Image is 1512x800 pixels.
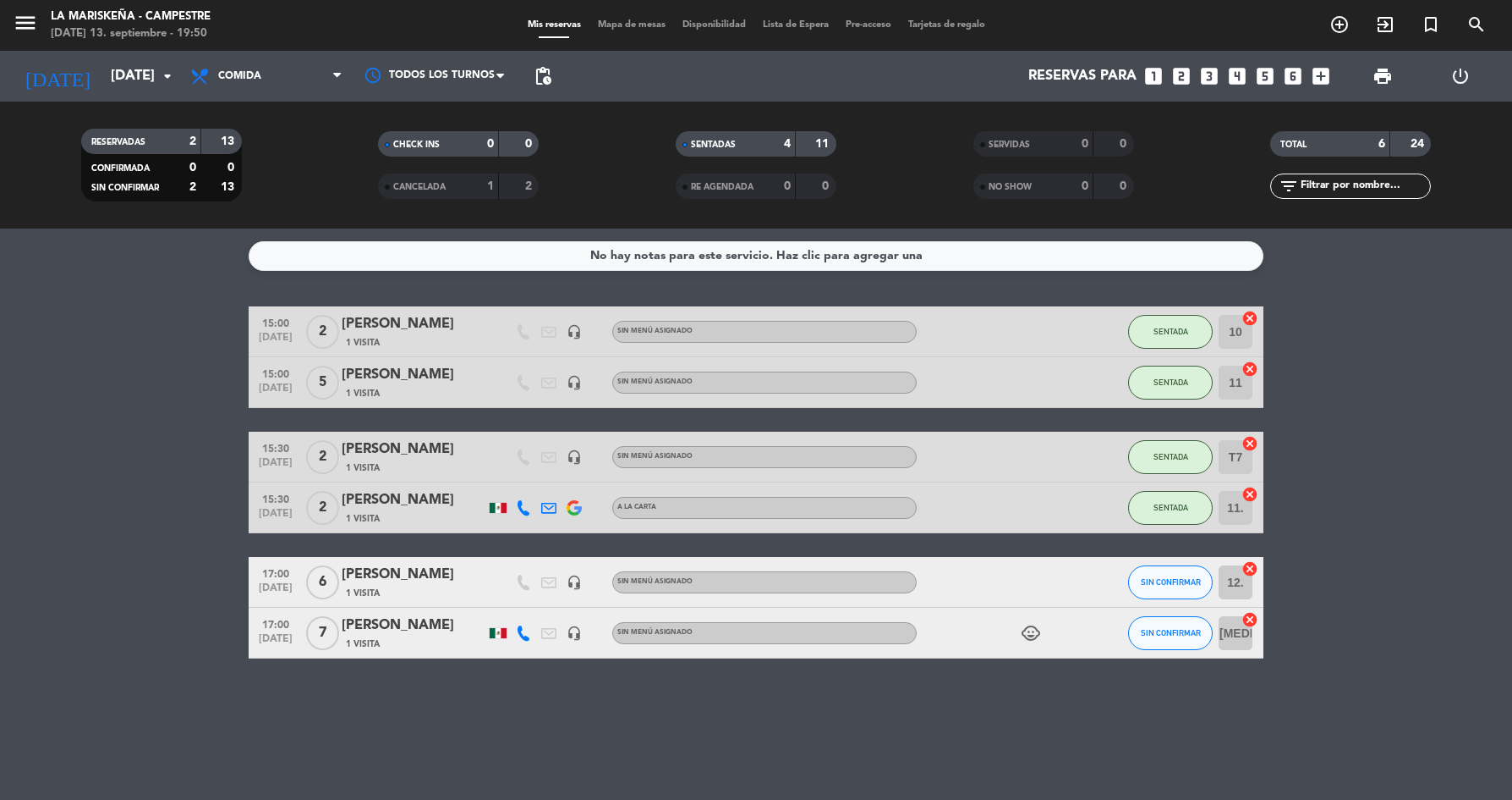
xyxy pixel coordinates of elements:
i: power_settings_new [1450,66,1471,86]
span: SENTADA [1153,327,1188,336]
span: WALK IN [1362,10,1408,39]
i: cancel [1241,310,1258,327]
button: SENTADA [1128,440,1213,474]
div: La Mariskeña - Campestre [51,8,211,25]
span: SENTADA [1153,452,1188,461]
span: [DATE] [255,383,297,402]
i: cancel [1241,435,1258,452]
i: looks_3 [1198,65,1220,87]
span: SENTADA [1153,503,1188,512]
div: LOG OUT [1422,51,1499,102]
span: Reservas para [1028,69,1137,85]
div: No hay notas para este servicio. Haz clic para agregar una [590,246,923,266]
span: Pre-acceso [837,20,900,30]
strong: 11 [815,138,832,150]
i: headset_mic [567,626,582,641]
button: SENTADA [1128,366,1213,400]
strong: 2 [189,135,196,147]
strong: 0 [1082,180,1088,192]
span: Mis reservas [519,20,589,30]
input: Filtrar por nombre... [1299,177,1430,196]
span: 1 Visita [346,461,380,475]
i: cancel [1241,486,1258,503]
strong: 1 [487,180,494,192]
strong: 0 [189,162,196,174]
strong: 0 [1120,180,1130,192]
span: [DATE] [255,633,297,653]
strong: 0 [784,180,791,192]
span: Sin menú asignado [617,328,693,334]
div: [PERSON_NAME] [342,439,485,461]
i: headset_mic [567,375,582,390]
span: 1 Visita [346,512,380,526]
strong: 2 [525,180,535,192]
span: 1 Visita [346,336,380,350]
div: [DATE] 13. septiembre - 19:50 [51,25,211,42]
strong: 0 [822,180,832,192]
strong: 0 [1120,138,1130,150]
span: Reserva especial [1408,10,1454,39]
strong: 2 [189,181,196,193]
span: RESERVAR MESA [1317,10,1362,39]
strong: 0 [1082,138,1088,150]
span: Tarjetas de regalo [900,20,994,30]
span: Sin menú asignado [617,578,693,585]
span: BUSCAR [1454,10,1499,39]
span: A LA CARTA [617,504,656,510]
i: [DATE] [13,58,102,95]
div: [PERSON_NAME] [342,615,485,637]
i: add_box [1310,65,1332,87]
i: headset_mic [567,575,582,590]
span: NO SHOW [989,183,1032,191]
span: 2 [306,491,339,525]
div: [PERSON_NAME] [342,364,485,386]
i: headset_mic [567,450,582,465]
span: 15:30 [255,438,297,457]
span: SIN CONFIRMAR [1141,577,1201,587]
button: SENTADA [1128,315,1213,349]
span: SIN CONFIRMAR [1141,628,1201,637]
span: SIN CONFIRMAR [91,184,159,192]
span: Lista de Espera [754,20,837,30]
span: SENTADAS [691,141,736,149]
span: TOTAL [1280,141,1307,149]
img: google-logo.png [567,500,582,516]
span: 7 [306,616,339,650]
span: 17:00 [255,614,297,633]
span: SENTADA [1153,378,1188,387]
span: 1 Visita [346,587,380,600]
button: menu [13,10,38,41]
span: CANCELADA [393,183,446,191]
span: 6 [306,566,339,599]
strong: 13 [221,181,238,193]
i: add_circle_outline [1329,14,1350,35]
div: [PERSON_NAME] [342,313,485,335]
strong: 13 [221,135,238,147]
span: Comida [218,70,261,82]
i: looks_4 [1226,65,1248,87]
span: Sin menú asignado [617,453,693,460]
span: SERVIDAS [989,141,1030,149]
i: looks_one [1142,65,1164,87]
span: CONFIRMADA [91,164,150,173]
span: Sin menú asignado [617,378,693,385]
i: exit_to_app [1375,14,1395,35]
button: SENTADA [1128,491,1213,525]
span: 2 [306,315,339,349]
i: child_care [1021,623,1041,643]
span: 15:00 [255,312,297,332]
span: 1 Visita [346,637,380,651]
strong: 6 [1378,138,1385,150]
i: arrow_drop_down [157,66,178,86]
i: search [1466,14,1487,35]
i: looks_two [1170,65,1192,87]
span: Disponibilidad [674,20,754,30]
span: 15:00 [255,363,297,383]
strong: 0 [227,162,238,174]
span: print [1372,66,1393,86]
i: menu [13,10,38,36]
strong: 0 [525,138,535,150]
button: SIN CONFIRMAR [1128,566,1213,599]
span: [DATE] [255,582,297,602]
span: [DATE] [255,457,297,477]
